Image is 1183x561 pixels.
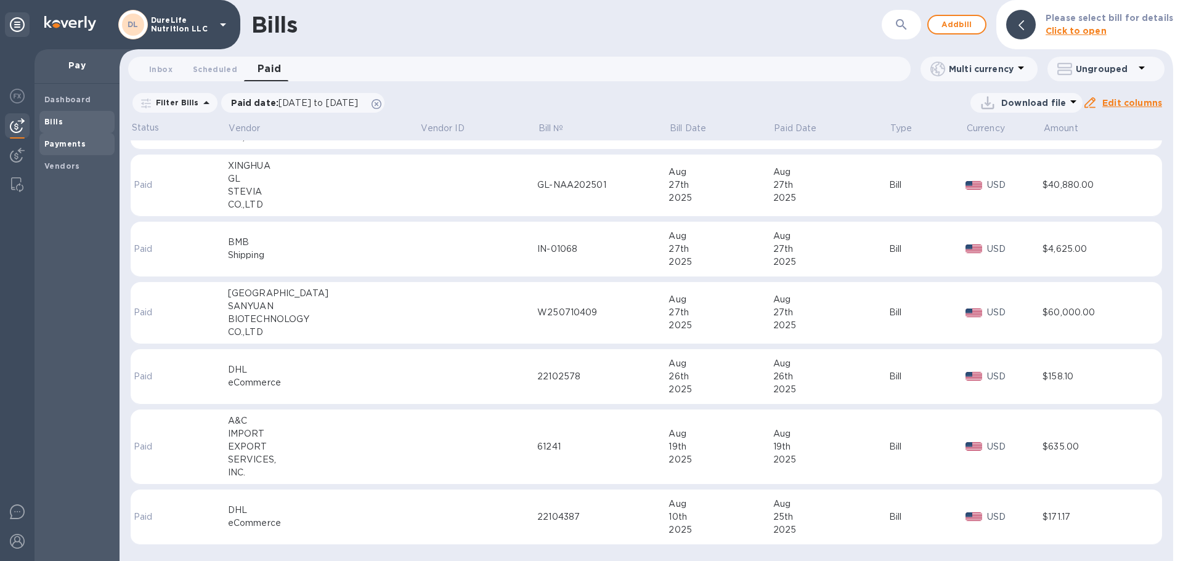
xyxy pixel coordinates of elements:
div: $40,880.00 [1043,179,1143,192]
div: CO.,LTD [228,198,420,211]
div: W250710409 [537,306,669,319]
div: Aug [669,230,773,243]
p: Paid [134,179,184,192]
div: 61241 [537,440,669,453]
p: Filter Bills [151,97,199,108]
div: Bill [889,511,966,523]
div: 26th [773,370,889,383]
button: Addbill [927,15,986,34]
span: Vendor ID [421,122,480,135]
div: 22104387 [537,511,669,523]
div: IN-01068 [537,243,669,256]
img: USD [966,244,982,253]
p: Paid [134,306,184,319]
div: Aug [669,498,773,511]
div: 2025 [773,319,889,332]
div: Bill [889,440,966,453]
div: BIOTECHNOLOGY [228,313,420,326]
img: USD [966,372,982,381]
p: Download file [1001,97,1066,109]
div: Paid date:[DATE] to [DATE] [221,93,385,113]
p: Vendor ID [421,122,464,135]
div: STEVIA [228,185,420,198]
p: Paid [134,440,184,453]
div: 2025 [669,383,773,396]
img: USD [966,181,982,190]
span: Amount [1044,122,1094,135]
div: Aug [669,293,773,306]
h1: Bills [251,12,297,38]
p: USD [987,440,1043,453]
div: 27th [773,179,889,192]
span: Inbox [149,63,173,76]
div: 2025 [669,319,773,332]
p: USD [987,243,1043,256]
div: Aug [773,293,889,306]
p: Multi currency [949,63,1014,75]
img: Logo [44,16,96,31]
div: Bill [889,179,966,192]
div: eCommerce [228,376,420,389]
div: $171.17 [1043,511,1143,523]
div: DHL [228,504,420,517]
div: 19th [669,440,773,453]
p: Paid [134,370,184,383]
span: Type [890,122,929,135]
div: A&C [228,414,420,427]
div: 27th [669,306,773,319]
div: CO.,LTD [228,326,420,339]
b: Please select bill for details [1046,13,1173,23]
div: 2025 [773,383,889,396]
span: Paid [258,60,282,78]
div: Aug [773,427,889,440]
div: XINGHUA [228,159,420,172]
p: USD [987,511,1043,523]
div: $60,000.00 [1043,306,1143,319]
p: USD [987,306,1043,319]
p: Vendor [229,122,260,135]
p: Paid date : [231,97,365,109]
p: Bill № [539,122,564,135]
p: Bill Date [670,122,706,135]
span: Add bill [938,17,975,32]
div: EXPORT [228,440,420,453]
span: Bill № [539,122,580,135]
p: USD [987,179,1043,192]
p: USD [987,370,1043,383]
div: INC. [228,466,420,479]
div: $158.10 [1043,370,1143,383]
b: Bills [44,117,63,126]
div: [GEOGRAPHIC_DATA] [228,287,420,300]
div: Bill [889,243,966,256]
div: Aug [669,357,773,370]
div: Aug [773,166,889,179]
div: Aug [669,166,773,179]
div: GL [228,172,420,185]
div: 2025 [669,523,773,536]
img: USD [966,512,982,521]
div: Bill [889,370,966,383]
span: Bill Date [670,122,722,135]
div: 2025 [773,192,889,204]
img: USD [966,309,982,317]
div: GL-NAA202501 [537,179,669,192]
div: IMPORT [228,427,420,440]
div: $635.00 [1043,440,1143,453]
p: Currency [967,122,1005,135]
div: eCommerce [228,517,420,530]
p: Amount [1044,122,1078,135]
span: [DATE] to [DATE] [278,98,358,108]
div: 2025 [669,192,773,204]
div: 2025 [773,453,889,466]
div: Aug [773,357,889,370]
div: Aug [773,498,889,511]
u: Edit columns [1102,98,1162,108]
b: DL [128,20,139,29]
p: DureLife Nutrition LLC [151,16,213,33]
div: 19th [773,440,889,453]
span: Scheduled [193,63,237,76]
b: Dashboard [44,95,91,104]
span: Paid Date [774,122,832,135]
b: Vendors [44,161,80,171]
span: Vendor [229,122,276,135]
